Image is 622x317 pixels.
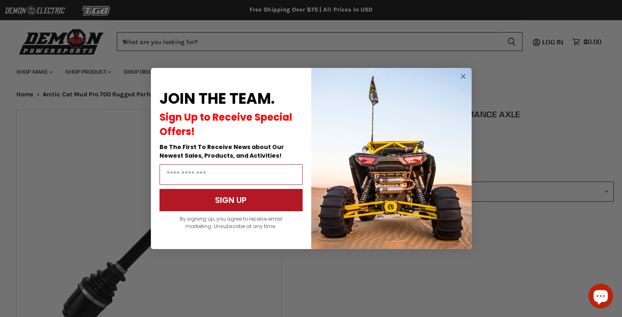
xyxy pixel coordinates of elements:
span: Sign Up to Receive Special Offers! [160,110,292,138]
button: Close dialog [458,71,468,82]
span: Be The First To Receive News about Our Newest Sales, Products, and Activities! [160,143,284,160]
input: Email Address [160,164,303,185]
span: JOIN THE TEAM. [160,88,275,109]
span: By signing up, you agree to receive email marketing. Unsubscribe at any time. [180,215,282,230]
inbox-online-store-chat: Shopify online store chat [586,284,615,310]
button: SIGN UP [160,189,303,211]
img: a9095488-b6e7-41ba-879d-588abfab540b.jpeg [311,68,472,249]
